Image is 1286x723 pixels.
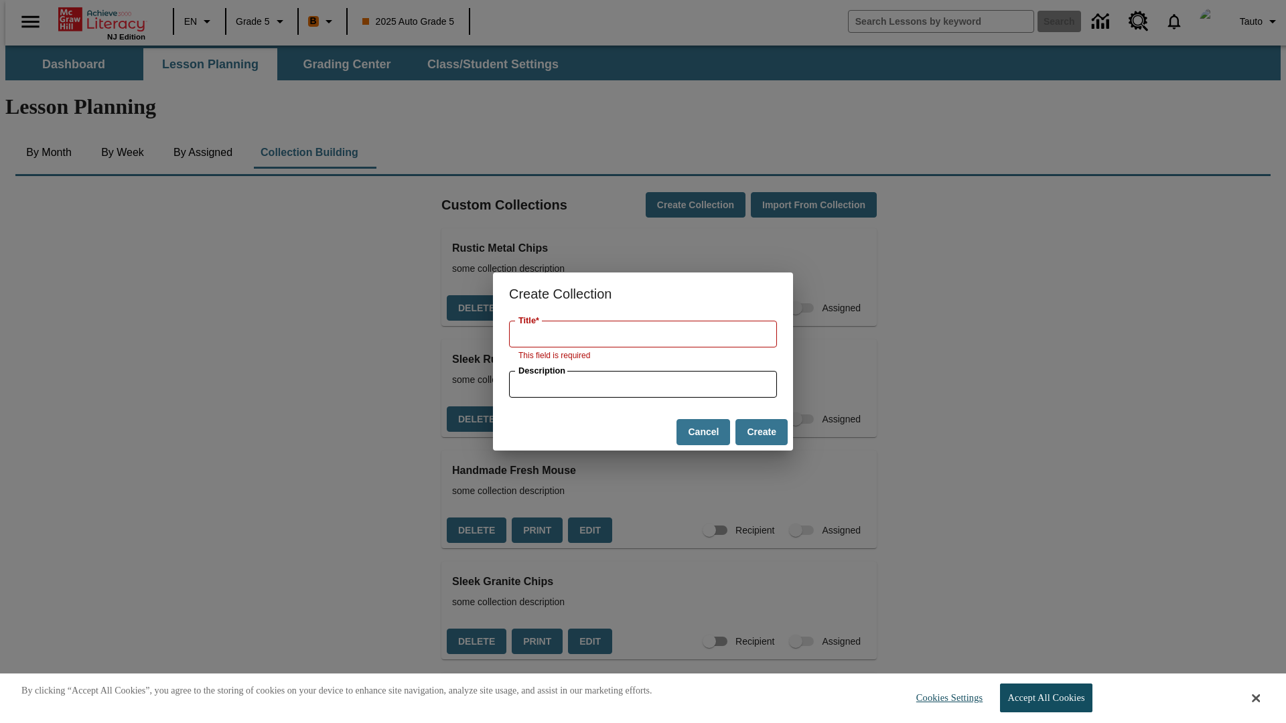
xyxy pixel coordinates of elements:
[676,419,730,445] button: Cancel
[518,365,565,377] label: Description
[21,684,652,698] p: By clicking “Accept All Cookies”, you agree to the storing of cookies on your device to enhance s...
[1000,684,1092,712] button: Accept All Cookies
[735,419,788,445] button: Create
[518,349,768,363] p: This field is required
[904,684,988,712] button: Cookies Settings
[518,315,539,327] label: Title
[493,272,793,315] h2: Create Collection
[1252,692,1260,704] button: Close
